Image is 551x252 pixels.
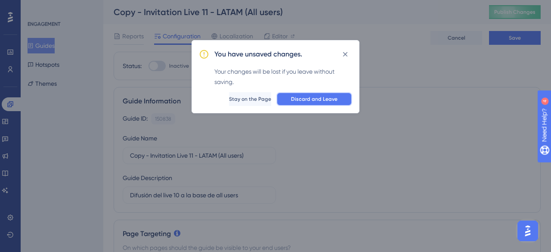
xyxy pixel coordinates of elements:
[20,2,54,12] span: Need Help?
[229,96,271,103] span: Stay on the Page
[291,96,337,103] span: Discard and Leave
[60,4,62,11] div: 4
[214,66,352,87] div: Your changes will be lost if you leave without saving.
[214,49,302,59] h2: You have unsaved changes.
[515,218,541,244] iframe: UserGuiding AI Assistant Launcher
